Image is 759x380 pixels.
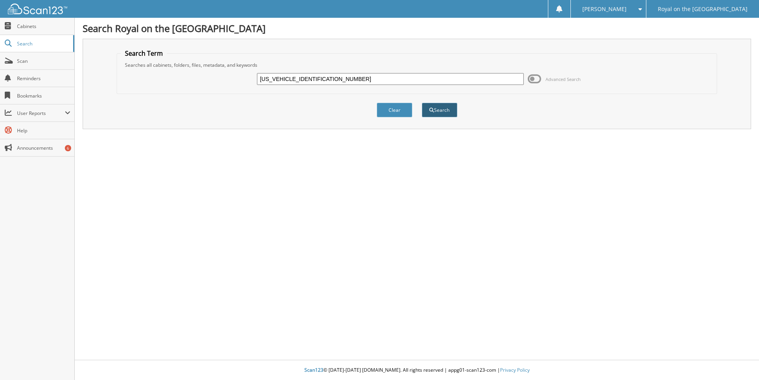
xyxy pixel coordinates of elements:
div: 6 [65,145,71,151]
div: © [DATE]-[DATE] [DOMAIN_NAME]. All rights reserved | appg01-scan123-com | [75,361,759,380]
span: Bookmarks [17,92,70,99]
iframe: Chat Widget [719,342,759,380]
span: [PERSON_NAME] [582,7,627,11]
span: Reminders [17,75,70,82]
img: scan123-logo-white.svg [8,4,67,14]
span: Advanced Search [546,76,581,82]
span: User Reports [17,110,65,117]
span: Royal on the [GEOGRAPHIC_DATA] [658,7,748,11]
legend: Search Term [121,49,167,58]
button: Search [422,103,457,117]
span: Search [17,40,69,47]
span: Scan [17,58,70,64]
span: Announcements [17,145,70,151]
h1: Search Royal on the [GEOGRAPHIC_DATA] [83,22,751,35]
span: Cabinets [17,23,70,30]
a: Privacy Policy [500,367,530,373]
span: Scan123 [304,367,323,373]
button: Clear [377,103,412,117]
div: Searches all cabinets, folders, files, metadata, and keywords [121,62,713,68]
span: Help [17,127,70,134]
